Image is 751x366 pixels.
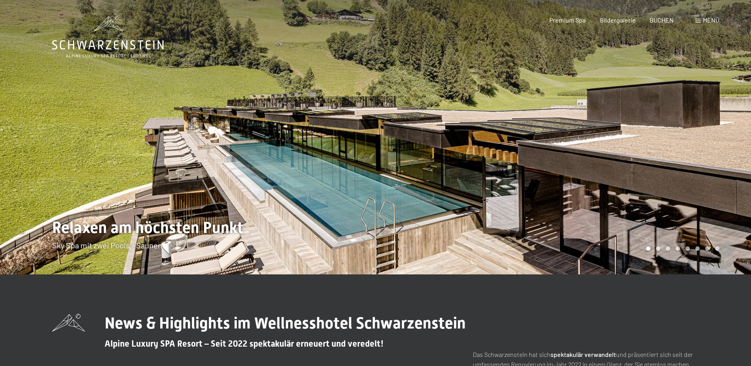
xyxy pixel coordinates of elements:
[666,246,670,251] div: Carousel Page 3
[600,16,636,24] a: Bildergalerie
[695,246,700,251] div: Carousel Page 6
[703,16,719,24] span: Menü
[715,246,719,251] div: Carousel Page 8
[685,246,690,251] div: Carousel Page 5
[105,314,466,332] span: News & Highlights im Wellnesshotel Schwarzenstein
[643,246,719,251] div: Carousel Pagination
[551,351,616,358] strong: spektakulär verwandelt
[105,339,384,349] span: Alpine Luxury SPA Resort – Seit 2022 spektakulär erneuert und veredelt!
[676,246,680,251] div: Carousel Page 4
[656,246,660,251] div: Carousel Page 2
[705,246,710,251] div: Carousel Page 7
[646,246,650,251] div: Carousel Page 1 (Current Slide)
[650,16,674,24] a: BUCHEN
[549,16,586,24] a: Premium Spa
